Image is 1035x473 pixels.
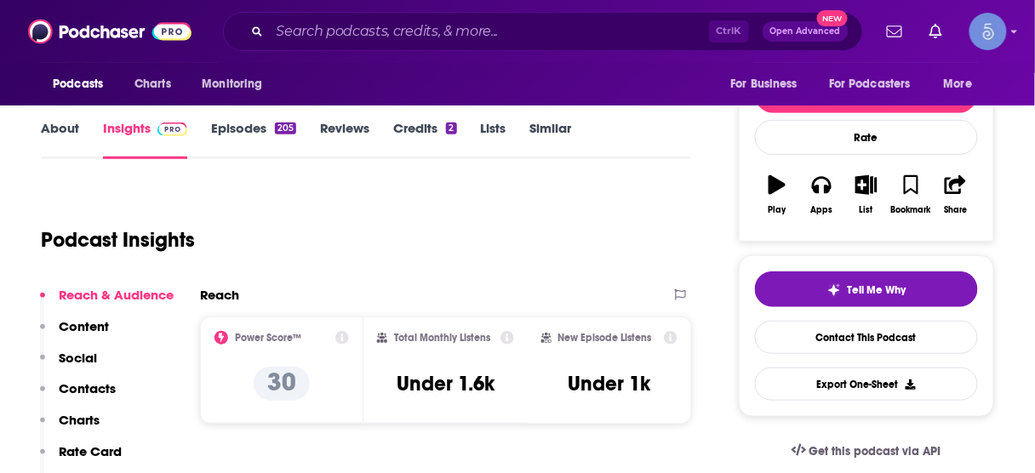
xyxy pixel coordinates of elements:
[270,18,709,45] input: Search podcasts, credits, & more...
[40,412,100,443] button: Charts
[969,13,1007,50] span: Logged in as Spiral5-G1
[827,283,841,297] img: tell me why sparkle
[718,68,819,100] button: open menu
[969,13,1007,50] img: User Profile
[778,430,955,472] a: Get this podcast via API
[320,120,369,159] a: Reviews
[40,318,109,350] button: Content
[709,20,749,43] span: Ctrl K
[809,444,941,459] span: Get this podcast via API
[944,205,967,215] div: Share
[944,72,973,96] span: More
[755,164,799,225] button: Play
[923,17,949,46] a: Show notifications dropdown
[755,321,978,354] a: Contact This Podcast
[41,227,195,253] h1: Podcast Insights
[200,287,239,303] h2: Reach
[799,164,843,225] button: Apps
[844,164,889,225] button: List
[59,350,97,366] p: Social
[730,72,798,96] span: For Business
[860,205,873,215] div: List
[223,12,863,51] div: Search podcasts, credits, & more...
[934,164,978,225] button: Share
[848,283,906,297] span: Tell Me Why
[558,332,652,344] h2: New Episode Listens
[880,17,909,46] a: Show notifications dropdown
[103,120,187,159] a: InsightsPodchaser Pro
[394,332,490,344] h2: Total Monthly Listens
[134,72,171,96] span: Charts
[763,21,849,42] button: Open AdvancedNew
[770,27,841,36] span: Open Advanced
[817,10,848,26] span: New
[59,318,109,334] p: Content
[446,123,456,134] div: 2
[481,120,506,159] a: Lists
[40,350,97,381] button: Social
[59,287,174,303] p: Reach & Audience
[397,371,495,396] h3: Under 1.6k
[28,15,192,48] img: Podchaser - Follow, Share and Rate Podcasts
[889,164,933,225] button: Bookmark
[969,13,1007,50] button: Show profile menu
[59,412,100,428] p: Charts
[829,72,911,96] span: For Podcasters
[755,120,978,155] div: Rate
[211,120,296,159] a: Episodes205
[41,120,79,159] a: About
[254,367,310,401] p: 30
[190,68,284,100] button: open menu
[40,380,116,412] button: Contacts
[393,120,456,159] a: Credits2
[41,68,125,100] button: open menu
[275,123,296,134] div: 205
[235,332,301,344] h2: Power Score™
[811,205,833,215] div: Apps
[123,68,181,100] a: Charts
[59,443,122,459] p: Rate Card
[932,68,994,100] button: open menu
[202,72,262,96] span: Monitoring
[568,371,650,396] h3: Under 1k
[59,380,116,396] p: Contacts
[755,271,978,307] button: tell me why sparkleTell Me Why
[53,72,103,96] span: Podcasts
[530,120,572,159] a: Similar
[755,368,978,401] button: Export One-Sheet
[891,205,931,215] div: Bookmark
[157,123,187,136] img: Podchaser Pro
[818,68,935,100] button: open menu
[769,205,786,215] div: Play
[40,287,174,318] button: Reach & Audience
